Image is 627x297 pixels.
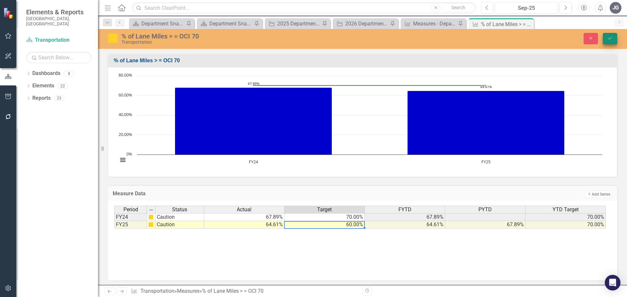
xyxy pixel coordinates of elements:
button: JG [610,2,621,14]
a: Transportation [140,288,174,294]
text: 64.61% [480,84,492,89]
td: 67.89% [365,213,445,221]
text: 20.00% [119,131,132,137]
td: 70.00% [525,213,606,221]
img: 8DAGhfEEPCf229AAAAAElFTkSuQmCC [149,207,154,213]
span: Period [123,207,138,213]
text: 67.89% [248,81,259,86]
input: Search ClearPoint... [132,2,476,14]
div: Measures - Department and Divisions [413,20,456,28]
text: 60.00% [119,92,132,98]
a: 2026 Department Actions - Monthly Updates ([PERSON_NAME]) [334,20,388,28]
div: Sep-25 [497,4,555,12]
td: 64.61% [365,221,445,229]
td: 70.00% [525,221,606,229]
div: Transportation [121,40,394,45]
td: 67.89% [445,221,525,229]
text: FY24 [249,159,258,165]
path: FY24, 67.89. Actual. [175,87,332,155]
div: 22 [57,83,68,89]
button: Search [442,3,474,12]
div: Department Snapshot [141,20,185,28]
span: FYTD [398,207,411,213]
svg: Interactive chart [115,72,605,170]
a: Transportation [26,37,91,44]
a: Department Snapshot [199,20,252,28]
a: Department Snapshot [131,20,185,28]
text: 80.00% [119,72,132,78]
div: Department Snapshot [209,20,252,28]
td: FY25 [114,221,147,229]
div: 2025 Department Actions - Monthly Updates ([PERSON_NAME]) [277,20,320,28]
span: Search [451,5,465,10]
td: FY24 [114,213,147,221]
small: [GEOGRAPHIC_DATA], [GEOGRAPHIC_DATA] [26,16,91,27]
div: 23 [54,96,64,101]
div: » » [131,288,358,295]
path: FY25, 64.61. Actual. [408,91,565,155]
text: 40.00% [119,111,132,117]
button: View chart menu, Chart [118,156,127,165]
img: ClearPoint Strategy [3,7,15,19]
div: % of Lane Miles > = OCI 70 [202,288,264,294]
a: Reports [32,95,51,102]
td: 67.89% [204,213,284,221]
div: 2026 Department Actions - Monthly Updates ([PERSON_NAME]) [345,20,388,28]
a: Measures [177,288,200,294]
text: FY25 [481,159,490,165]
img: Caution [108,33,118,43]
a: Elements [32,82,54,90]
div: % of Lane Miles > = OCI 70 [481,20,532,28]
td: Caution [155,213,204,221]
span: Actual [237,207,251,213]
span: Elements & Reports [26,8,91,16]
h3: % of Lane Miles > = OCI 70 [114,58,614,64]
span: Status [172,207,187,213]
a: Dashboards [32,70,60,77]
span: PYTD [478,207,492,213]
td: Caution [155,221,204,229]
img: cBAA0RP0Y6D5n+AAAAAElFTkSuQmCC [148,215,153,220]
button: Sep-25 [495,2,558,14]
h3: Measure Data [113,191,385,197]
span: YTD Target [553,207,579,213]
span: Target [317,207,332,213]
div: Chart. Highcharts interactive chart. [115,72,610,170]
g: Actual, series 1 of 2. Bar series with 2 bars. [175,87,565,155]
td: 64.61% [204,221,284,229]
input: Search Below... [26,52,91,63]
div: 8 [64,71,74,76]
text: 0% [126,151,132,157]
div: % of Lane Miles > = OCI 70 [121,33,394,40]
div: Open Intercom Messenger [605,275,620,290]
img: cBAA0RP0Y6D5n+AAAAAElFTkSuQmCC [148,222,153,227]
button: Add Series [585,191,612,198]
a: Measures - Department and Divisions [402,20,456,28]
td: 70.00% [284,213,365,221]
a: 2025 Department Actions - Monthly Updates ([PERSON_NAME]) [266,20,320,28]
td: 60.00% [284,221,365,229]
